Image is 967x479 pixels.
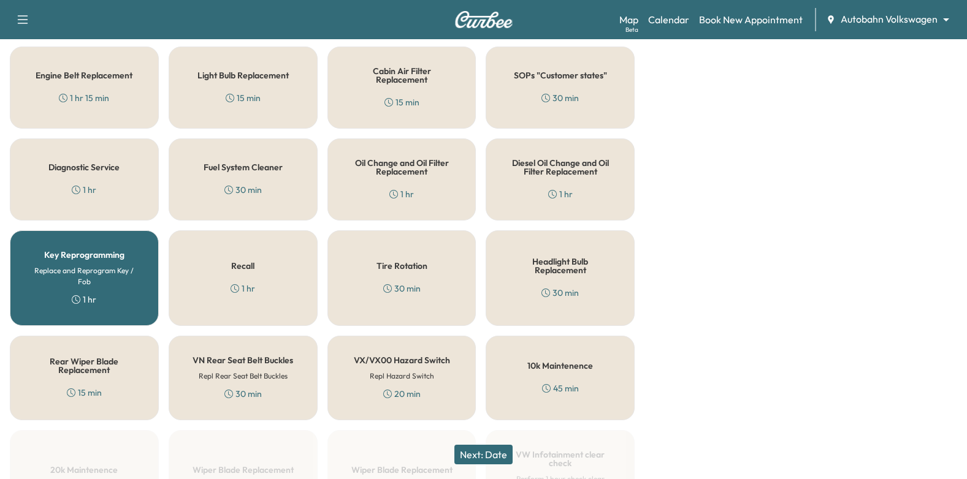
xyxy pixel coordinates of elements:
h5: Cabin Air Filter Replacement [348,67,456,84]
div: 1 hr [72,293,96,306]
div: 30 min [383,282,421,295]
h5: Light Bulb Replacement [197,71,289,80]
div: 30 min [541,92,579,104]
div: Beta [625,25,638,34]
h5: Oil Change and Oil Filter Replacement [348,159,456,176]
h5: Recall [231,262,254,270]
div: 15 min [226,92,261,104]
a: MapBeta [619,12,638,27]
div: 30 min [224,184,262,196]
span: Autobahn Volkswagen [841,12,938,26]
div: 20 min [383,388,421,400]
div: 1 hr [72,184,96,196]
div: 15 min [384,96,419,108]
h5: Engine Belt Replacement [36,71,132,80]
h5: VN Rear Seat Belt Buckles [193,356,293,364]
img: Curbee Logo [454,11,513,28]
h5: Fuel System Cleaner [204,163,283,172]
div: 1 hr [389,188,414,200]
div: 45 min [542,382,579,394]
div: 1 hr [231,282,255,295]
a: Book New Appointment [699,12,803,27]
h5: Rear Wiper Blade Replacement [30,357,139,374]
div: 30 min [224,388,262,400]
h5: Diesel Oil Change and Oil Filter Replacement [506,159,614,176]
h6: Repl Rear Seat Belt Buckles [199,371,288,382]
h5: Key Reprogramming [44,251,124,259]
h5: Diagnostic Service [48,163,120,172]
a: Calendar [648,12,689,27]
button: Next: Date [454,445,513,464]
div: 1 hr 15 min [59,92,109,104]
div: 1 hr [548,188,573,200]
h6: Repl Hazard Switch [370,371,434,382]
div: 30 min [541,287,579,299]
h5: SOPs "Customer states" [514,71,607,80]
h6: Replace and Reprogram Key / Fob [30,265,139,287]
div: 15 min [67,387,102,399]
h5: Tire Rotation [376,262,427,270]
h5: Headlight Bulb Replacement [506,257,614,274]
h5: 10k Maintenence [527,361,593,370]
h5: VX/VX00 Hazard Switch [354,356,450,364]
